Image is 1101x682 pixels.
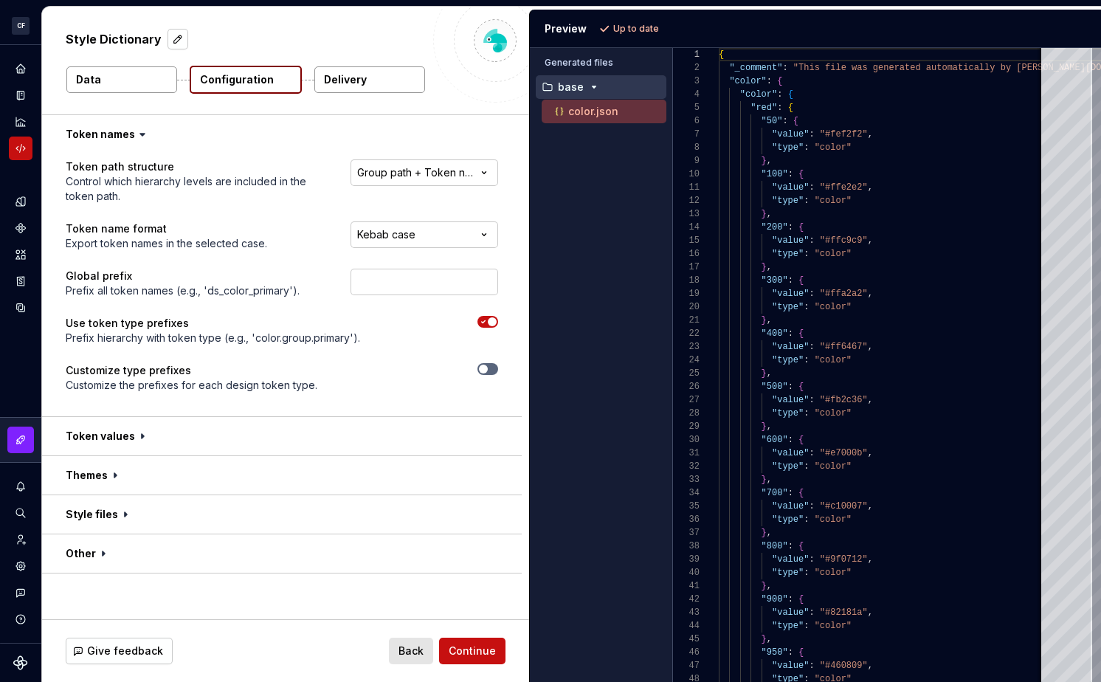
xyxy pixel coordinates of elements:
span: : [787,647,793,658]
span: "50" [761,116,782,126]
div: 30 [673,433,700,447]
span: { [798,488,804,498]
a: Home [9,57,32,80]
button: Search ⌘K [9,501,32,525]
span: "color" [814,461,851,472]
div: 19 [673,287,700,300]
span: { [787,103,793,113]
div: Preview [545,21,587,36]
p: Prefix hierarchy with token type (e.g., 'color.group.primary'). [66,331,360,345]
a: Documentation [9,83,32,107]
span: { [719,49,724,60]
span: "500" [761,382,787,392]
p: Configuration [200,72,274,87]
div: 5 [673,101,700,114]
span: , [766,475,771,485]
div: 27 [673,393,700,407]
span: : [766,76,771,86]
div: Storybook stories [9,269,32,293]
span: : [787,275,793,286]
p: Delivery [324,72,367,87]
span: "red" [750,103,777,113]
span: : [809,129,814,139]
span: : [804,142,809,153]
div: 29 [673,420,700,433]
span: { [798,382,804,392]
div: 35 [673,500,700,513]
span: , [766,262,771,272]
span: : [804,302,809,312]
span: "value" [772,289,809,299]
div: 42 [673,593,700,606]
span: "value" [772,129,809,139]
button: Configuration [190,66,302,94]
span: : [787,488,793,498]
span: : [809,448,814,458]
button: Notifications [9,475,32,498]
span: "#c10007" [819,501,867,512]
span: : [809,661,814,671]
a: Design tokens [9,190,32,213]
span: "#9f0712" [819,554,867,565]
span: } [761,156,766,166]
a: Components [9,216,32,240]
span: } [761,368,766,379]
span: "color" [729,76,766,86]
div: 11 [673,181,700,194]
span: : [809,182,814,193]
span: } [761,315,766,325]
span: { [787,89,793,100]
span: : [804,196,809,206]
span: , [867,342,872,352]
span: "type" [772,196,804,206]
span: : [804,355,809,365]
span: "#82181a" [819,607,867,618]
span: , [766,368,771,379]
span: : [787,435,793,445]
div: 17 [673,261,700,274]
span: "#ffc9c9" [819,235,867,246]
button: Delivery [314,66,425,93]
p: Prefix all token names (e.g., 'ds_color_primary'). [66,283,300,298]
span: "#e7000b" [819,448,867,458]
span: } [761,209,766,219]
div: 24 [673,354,700,367]
span: } [761,262,766,272]
p: Token name format [66,221,267,236]
span: : [787,222,793,232]
p: Control which hierarchy levels are included in the token path. [66,174,324,204]
div: 45 [673,633,700,646]
a: Data sources [9,296,32,320]
span: , [867,289,872,299]
div: 20 [673,300,700,314]
button: Contact support [9,581,32,604]
span: "type" [772,514,804,525]
p: Up to date [613,23,659,35]
div: Analytics [9,110,32,134]
button: Data [66,66,177,93]
div: 1 [673,48,700,61]
p: Style Dictionary [66,30,162,48]
div: Assets [9,243,32,266]
span: "type" [772,621,804,631]
a: Settings [9,554,32,578]
span: "This file was generated automatically by [PERSON_NAME] [793,63,1085,73]
span: } [761,421,766,432]
span: "type" [772,408,804,418]
p: Token path structure [66,159,324,174]
span: { [798,594,804,604]
span: { [798,169,804,179]
span: "type" [772,568,804,578]
div: 47 [673,659,700,672]
span: Back [398,644,424,658]
span: "#fef2f2" [819,129,867,139]
a: Invite team [9,528,32,551]
span: "color" [814,621,851,631]
span: "300" [761,275,787,286]
div: 33 [673,473,700,486]
button: color.json [542,103,666,120]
